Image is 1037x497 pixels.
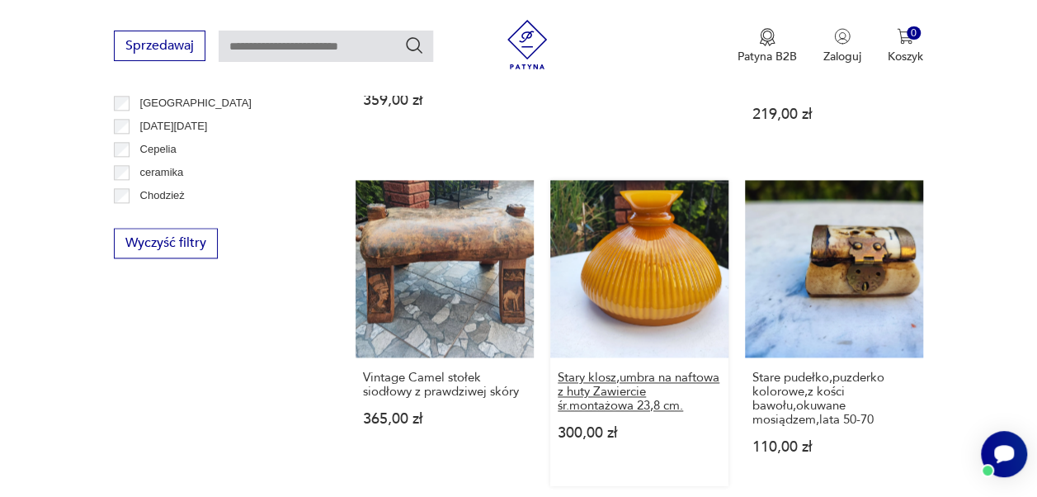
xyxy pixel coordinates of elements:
[363,412,526,426] p: 365,00 zł
[114,41,205,53] a: Sprzedawaj
[140,94,252,112] p: [GEOGRAPHIC_DATA]
[752,440,916,454] p: 110,00 zł
[738,28,797,64] button: Patyna B2B
[363,93,526,107] p: 359,00 zł
[140,210,181,228] p: Ćmielów
[907,26,921,40] div: 0
[140,187,185,205] p: Chodzież
[752,371,916,427] h3: Stare pudełko,puzderko kolorowe,z kości bawołu,okuwane mosiądzem,lata 50-70
[823,49,861,64] p: Zaloguj
[550,180,728,487] a: Stary klosz,umbra na naftowa z huty Zawiercie śr.montażowa 23,8 cm.Stary klosz,umbra na naftowa z...
[738,28,797,64] a: Ikona medaluPatyna B2B
[558,426,721,440] p: 300,00 zł
[114,228,218,258] button: Wyczyść filtry
[834,28,851,45] img: Ikonka użytkownika
[502,20,552,69] img: Patyna - sklep z meblami i dekoracjami vintage
[140,163,184,182] p: ceramika
[363,371,526,399] h3: Vintage Camel stołek siodłowy z prawdziwej skóry
[356,180,534,487] a: Vintage Camel stołek siodłowy z prawdziwej skóryVintage Camel stołek siodłowy z prawdziwej skóry3...
[759,28,775,46] img: Ikona medalu
[888,28,923,64] button: 0Koszyk
[897,28,913,45] img: Ikona koszyka
[114,31,205,61] button: Sprzedawaj
[558,371,721,413] h3: Stary klosz,umbra na naftowa z huty Zawiercie śr.montażowa 23,8 cm.
[745,180,923,487] a: Stare pudełko,puzderko kolorowe,z kości bawołu,okuwane mosiądzem,lata 50-70Stare pudełko,puzderko...
[140,117,208,135] p: [DATE][DATE]
[738,49,797,64] p: Patyna B2B
[888,49,923,64] p: Koszyk
[823,28,861,64] button: Zaloguj
[140,140,177,159] p: Cepelia
[981,431,1027,477] iframe: Smartsupp widget button
[404,35,424,55] button: Szukaj
[752,107,916,121] p: 219,00 zł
